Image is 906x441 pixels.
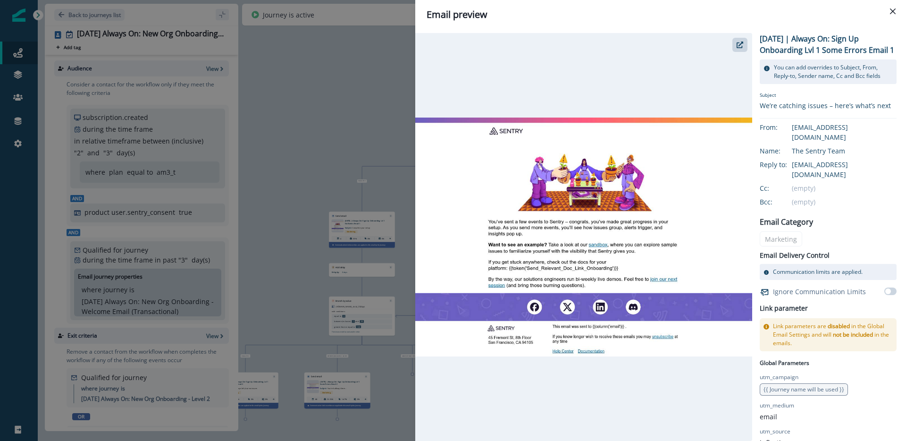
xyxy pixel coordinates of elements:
p: email [760,412,777,422]
div: Reply to: [760,160,807,170]
p: Link parameters are in the Global Email Settings and will in the emails. [773,322,893,348]
h2: Link parameter [760,303,808,314]
div: [EMAIL_ADDRESS][DOMAIN_NAME] [792,160,897,179]
button: Close [885,4,900,19]
div: We’re catching issues – here’s what’s next [760,101,891,110]
div: The Sentry Team [792,146,897,156]
div: [EMAIL_ADDRESS][DOMAIN_NAME] [792,122,897,142]
div: (empty) [792,197,897,207]
img: email asset unavailable [415,118,752,357]
p: utm_campaign [760,373,798,382]
div: Cc: [760,183,807,193]
p: utm_source [760,427,790,436]
div: Bcc: [760,197,807,207]
p: Subject [760,92,891,101]
div: Name: [760,146,807,156]
div: Email preview [427,8,895,22]
span: disabled [828,322,850,330]
div: (empty) [792,183,897,193]
p: [DATE] | Always On: Sign Up Onboarding Lvl 1 Some Errors Email 1 [760,33,897,56]
div: From: [760,122,807,132]
p: Global Parameters [760,357,809,367]
span: {{ Journey name will be used }} [763,385,844,393]
p: utm_medium [760,401,794,410]
span: not be included [833,331,873,339]
p: You can add overrides to Subject, From, Reply-to, Sender name, Cc and Bcc fields [774,63,893,80]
